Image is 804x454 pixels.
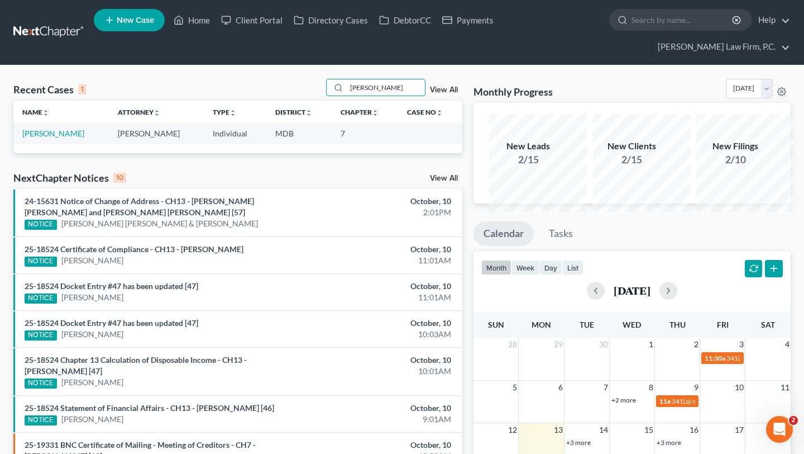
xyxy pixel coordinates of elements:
div: October, 10 [316,439,451,451]
a: 24-15631 Notice of Change of Address - CH13 - [PERSON_NAME] [PERSON_NAME] and [PERSON_NAME] [PERS... [25,196,254,217]
a: Attorneyunfold_more [118,108,160,116]
span: 16 [688,423,700,437]
span: 2 [693,338,700,351]
span: 9 [693,381,700,394]
div: 2/10 [696,153,774,167]
span: 5 [511,381,518,394]
td: 7 [332,123,398,144]
a: Typeunfold_more [213,108,236,116]
a: 25-18524 Certificate of Compliance - CH13 - [PERSON_NAME] [25,244,243,254]
a: 25-18524 Chapter 13 Calculation of Disposable Income - CH13 - [PERSON_NAME] [47] [25,355,247,376]
input: Search by name... [347,79,425,96]
h2: [DATE] [614,285,650,296]
h3: Monthly Progress [473,85,553,98]
input: Search by name... [631,10,734,30]
a: Payments [437,10,499,30]
span: 10 [734,381,745,394]
div: NOTICE [25,415,57,425]
a: Calendar [473,221,534,246]
div: NOTICE [25,379,57,389]
a: Case Nounfold_more [407,108,443,116]
div: 2/15 [489,153,567,167]
a: Tasks [539,221,583,246]
a: Nameunfold_more [22,108,49,116]
a: Chapterunfold_more [341,108,379,116]
span: Sat [761,320,775,329]
a: Client Portal [216,10,288,30]
a: [PERSON_NAME] Law Firm, P.C. [652,37,790,57]
div: October, 10 [316,244,451,255]
div: NOTICE [25,294,57,304]
div: October, 10 [316,196,451,207]
span: Thu [669,320,686,329]
span: 13 [553,423,564,437]
button: list [562,260,583,275]
div: New Clients [593,140,671,153]
a: View All [430,174,458,182]
i: unfold_more [305,110,312,116]
span: 11 [779,381,791,394]
div: October, 10 [316,354,451,366]
span: Mon [532,320,551,329]
div: 11:01AM [316,255,451,266]
span: New Case [117,16,154,25]
a: [PERSON_NAME] [PERSON_NAME] & [PERSON_NAME] [61,218,258,229]
span: 29 [553,338,564,351]
div: 2/15 [593,153,671,167]
span: 2 [789,416,798,425]
span: Fri [717,320,729,329]
span: 1 [648,338,654,351]
span: 15 [643,423,654,437]
button: month [481,260,511,275]
span: 4 [784,338,791,351]
span: 11:30a [705,354,725,362]
div: 10:01AM [316,366,451,377]
i: unfold_more [436,110,443,116]
span: 12 [507,423,518,437]
span: 28 [507,338,518,351]
i: unfold_more [42,110,49,116]
span: 17 [734,423,745,437]
a: Directory Cases [288,10,374,30]
i: unfold_more [229,110,236,116]
td: [PERSON_NAME] [109,123,204,144]
a: +3 more [657,438,681,447]
a: +3 more [566,438,591,447]
span: 7 [602,381,609,394]
span: 3 [738,338,745,351]
div: NOTICE [25,257,57,267]
span: 14 [598,423,609,437]
div: 11:01AM [316,292,451,303]
div: October, 10 [316,403,451,414]
span: 11a [659,397,671,405]
div: 2:01PM [316,207,451,218]
i: unfold_more [372,110,379,116]
span: Tue [580,320,594,329]
iframe: Intercom live chat [766,416,793,443]
div: 10:03AM [316,329,451,340]
a: [PERSON_NAME] [22,129,84,138]
span: 8 [648,381,654,394]
div: Recent Cases [13,83,87,96]
a: [PERSON_NAME] [61,292,123,303]
button: week [511,260,539,275]
div: NextChapter Notices [13,171,126,185]
a: [PERSON_NAME] [61,255,123,266]
div: NOTICE [25,330,57,340]
a: 25-18524 Statement of Financial Affairs - CH13 - [PERSON_NAME] [46] [25,403,274,413]
a: Home [168,10,216,30]
i: unfold_more [154,110,160,116]
a: DebtorCC [374,10,437,30]
a: 25-18524 Docket Entry #47 has been updated [47] [25,318,198,328]
a: Help [753,10,790,30]
td: MDB [266,123,332,144]
span: 341(a) meeting for [PERSON_NAME] [672,397,779,405]
span: 6 [557,381,564,394]
div: 1 [78,84,87,94]
a: View All [430,86,458,94]
td: Individual [204,123,266,144]
a: [PERSON_NAME] [61,377,123,388]
div: New Filings [696,140,774,153]
a: [PERSON_NAME] [61,329,123,340]
div: New Leads [489,140,567,153]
